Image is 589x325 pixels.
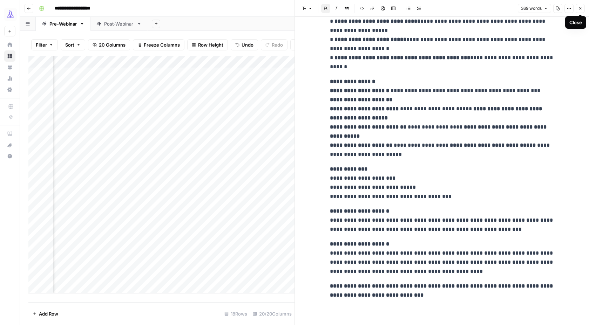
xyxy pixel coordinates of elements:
button: Freeze Columns [133,39,184,50]
button: Filter [31,39,58,50]
button: Undo [231,39,258,50]
span: 369 words [521,5,542,12]
span: Undo [242,41,253,48]
button: What's new? [4,139,15,151]
img: AirOps Growth Logo [4,8,17,21]
a: Pre-Webinar [36,17,90,31]
div: Pre-Webinar [49,20,77,27]
span: 20 Columns [99,41,126,48]
span: Filter [36,41,47,48]
span: Row Height [198,41,223,48]
div: What's new? [5,140,15,150]
button: Add Row [28,308,62,319]
button: Workspace: AirOps Growth [4,6,15,23]
button: Row Height [187,39,228,50]
div: Close [569,19,582,26]
button: 369 words [518,4,551,13]
a: Home [4,39,15,50]
span: Sort [65,41,74,48]
a: Browse [4,50,15,62]
span: Redo [272,41,283,48]
button: Help + Support [4,151,15,162]
a: Post-Webinar [90,17,148,31]
span: Add Row [39,310,58,317]
div: 18 Rows [222,308,250,319]
div: 20/20 Columns [250,308,294,319]
span: Freeze Columns [144,41,180,48]
button: Redo [261,39,287,50]
div: Post-Webinar [104,20,134,27]
a: Your Data [4,62,15,73]
a: Settings [4,84,15,95]
button: Sort [61,39,85,50]
a: AirOps Academy [4,128,15,139]
a: Usage [4,73,15,84]
button: 20 Columns [88,39,130,50]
